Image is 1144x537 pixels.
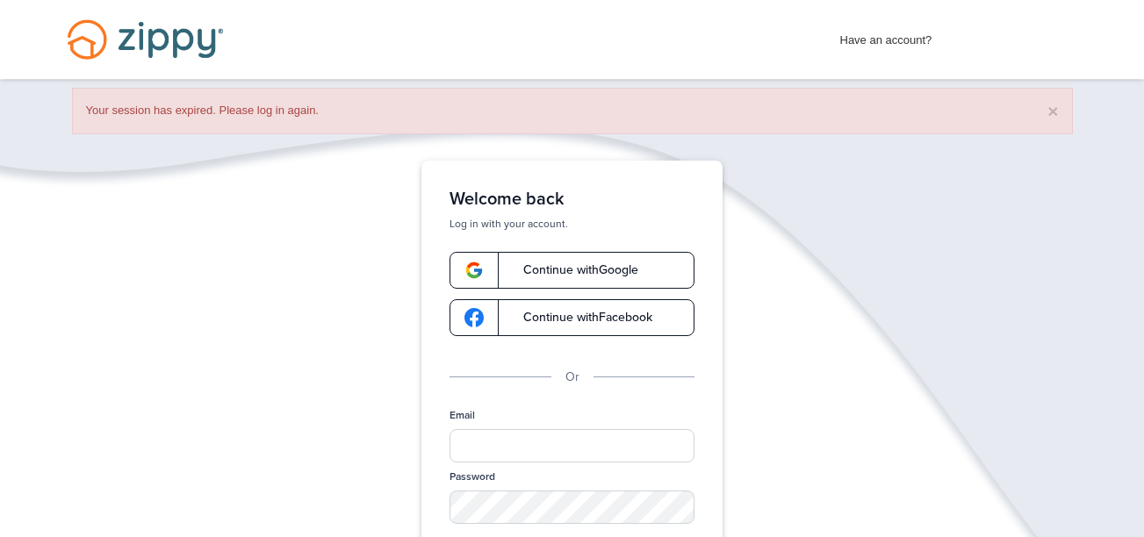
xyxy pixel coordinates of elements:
[565,368,579,387] p: Or
[450,217,694,231] p: Log in with your account.
[506,264,638,276] span: Continue with Google
[840,22,932,50] span: Have an account?
[450,299,694,336] a: google-logoContinue withFacebook
[450,429,694,462] input: Email
[450,408,475,423] label: Email
[506,311,652,324] span: Continue with Facebook
[450,189,694,210] h1: Welcome back
[1047,102,1058,120] button: ×
[464,261,484,280] img: google-logo
[450,490,694,524] input: Password
[72,88,1073,134] div: Your session has expired. Please log in again.
[450,252,694,289] a: google-logoContinue withGoogle
[450,469,495,484] label: Password
[464,308,484,327] img: google-logo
